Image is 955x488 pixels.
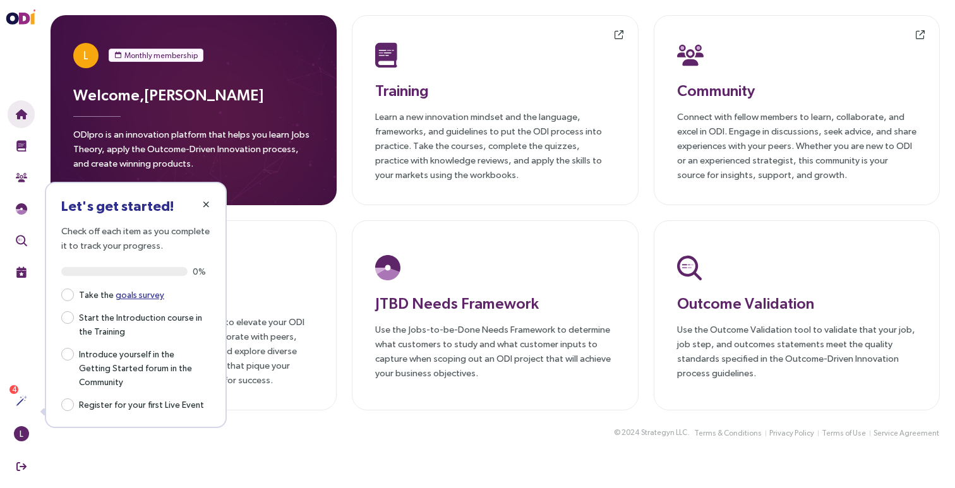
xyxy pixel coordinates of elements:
button: Service Agreement [873,427,940,440]
button: L [8,420,35,448]
img: Community [677,42,704,68]
span: Terms & Conditions [694,427,762,439]
button: Actions [8,387,35,415]
img: Actions [16,395,27,407]
a: goals survey [116,290,164,300]
p: ODIpro is an innovation platform that helps you learn Jobs Theory, apply the Outcome-Driven Innov... [73,127,314,178]
span: L [83,43,88,68]
button: Needs Framework [8,195,35,223]
span: Strategyn LLC [641,427,687,439]
span: Terms of Use [822,427,866,439]
sup: 4 [9,385,18,394]
span: Introduce yourself in the Getting Started forum in the Community [74,346,210,389]
img: Outcome Validation [16,235,27,246]
button: Strategyn LLC [640,426,688,439]
span: Start the Introduction course in the Training [74,309,210,338]
h3: Welcome, [PERSON_NAME] [73,83,314,106]
img: Outcome Validation [677,255,702,280]
img: Community [16,172,27,183]
button: Outcome Validation [8,227,35,254]
h3: JTBD Needs Framework [375,292,615,314]
button: Training [8,132,35,160]
span: Register for your first Live Event [74,396,209,412]
button: Privacy Policy [769,427,815,440]
button: Terms & Conditions [694,427,762,440]
button: Home [8,100,35,128]
button: Community [8,164,35,191]
h3: Let's get started! [61,198,210,213]
p: Connect with fellow members to learn, collaborate, and excel in ODI. Engage in discussions, seek ... [677,109,916,182]
span: 4 [12,385,16,394]
p: Learn a new innovation mindset and the language, frameworks, and guidelines to put the ODI proces... [375,109,615,182]
span: 0% [193,267,210,276]
img: Training [16,140,27,152]
p: Check off each item as you complete it to track your progress. [61,223,210,253]
button: Sign Out [8,453,35,480]
button: Terms of Use [821,427,867,440]
h3: Training [375,79,615,102]
button: Live Events [8,258,35,286]
h3: Outcome Validation [677,292,916,314]
p: Use the Outcome Validation tool to validate that your job, job step, and outcomes statements meet... [677,322,916,380]
span: Monthly membership [124,49,198,62]
span: Service Agreement [874,427,939,439]
span: Privacy Policy [769,427,814,439]
h3: Community [677,79,916,102]
img: JTBD Needs Platform [375,255,400,280]
img: JTBD Needs Framework [16,203,27,215]
img: Live Events [16,266,27,278]
div: © 2024 . [614,426,690,439]
span: Take the [74,287,169,302]
img: Training [375,42,397,68]
p: Use the Jobs-to-be-Done Needs Framework to determine what customers to study and what customer in... [375,322,615,380]
span: L [20,426,23,441]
